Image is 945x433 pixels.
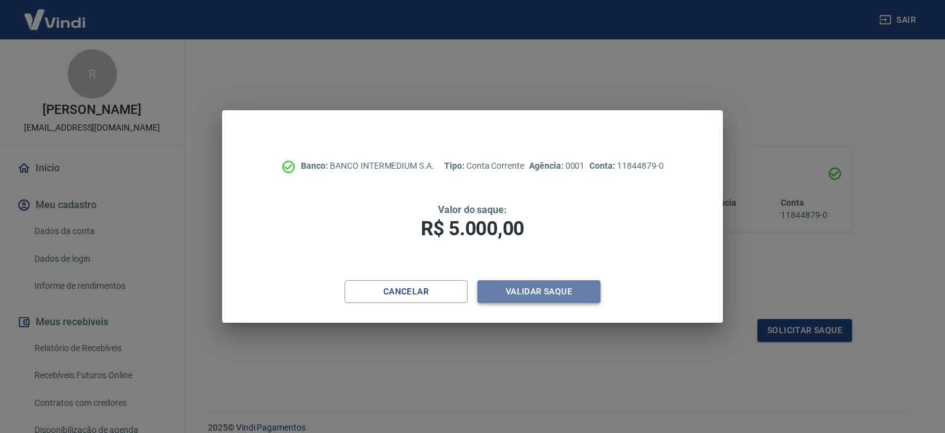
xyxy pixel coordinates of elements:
[589,161,617,171] span: Conta:
[444,160,524,172] p: Conta Corrente
[301,161,330,171] span: Banco:
[444,161,466,171] span: Tipo:
[589,160,663,172] p: 11844879-0
[529,161,565,171] span: Agência:
[477,280,600,303] button: Validar saque
[301,160,434,172] p: BANCO INTERMEDIUM S.A.
[421,217,524,240] span: R$ 5.000,00
[345,280,468,303] button: Cancelar
[438,204,507,216] span: Valor do saque:
[529,160,584,172] p: 0001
